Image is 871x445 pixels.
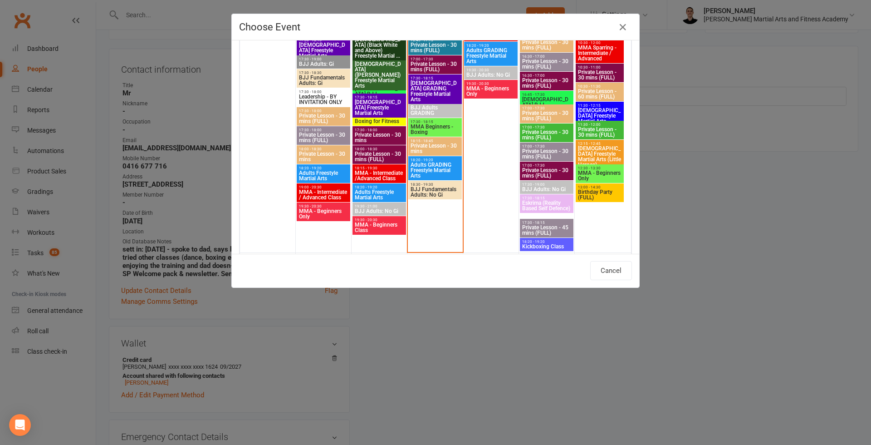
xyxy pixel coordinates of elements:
[298,71,348,75] span: 17:30 - 18:30
[522,125,572,129] span: 17:00 - 17:30
[298,90,348,94] span: 17:30 - 18:00
[410,187,460,198] span: BJJ Fundamentals Adults: No Gi
[354,86,404,97] span: [DEMOGRAPHIC_DATA] BJJ
[298,109,348,113] span: 17:30 - 18:00
[298,151,348,162] span: Private Lesson - 30 mins
[577,65,622,69] span: 10:30 - 11:00
[354,37,404,59] span: [DEMOGRAPHIC_DATA] (Black White and Above) Freestyle Martial ...
[577,45,622,61] span: MMA Sparring - Intermediate / Advanced
[577,170,622,181] span: MMA - Beginners Only
[354,119,404,124] span: Boxing for Fitness
[298,189,348,200] span: MMA - Intermediate / Advanced Class
[410,124,460,135] span: MMA Beginners - Boxing
[298,57,348,61] span: 17:30 - 19:00
[298,185,348,189] span: 19:00 - 20:30
[298,132,348,143] span: Private Lesson - 30 mins (FULL)
[410,57,460,61] span: 17:00 - 17:30
[298,204,348,208] span: 19:30 - 20:30
[354,204,404,208] span: 19:30 - 21:00
[522,97,572,108] span: [DEMOGRAPHIC_DATA] BJJ
[522,187,572,192] span: BJJ Adults: No Gi
[466,44,516,48] span: 18:20 - 19:20
[577,41,622,45] span: 10:30 - 12:00
[577,69,622,80] span: Private Lesson - 30 mins (FULL)
[354,128,404,132] span: 17:30 - 18:00
[410,158,460,162] span: 18:20 - 19:20
[466,82,516,86] span: 19:30 - 20:30
[522,225,572,236] span: Private Lesson - 45 mins (FULL)
[522,106,572,110] span: 17:00 - 17:30
[298,208,348,219] span: MMA - Beginners Only
[577,104,622,108] span: 11:30 - 12:15
[298,61,348,67] span: BJJ Adults: Gi
[466,86,516,97] span: MMA - Beginners Only
[410,143,460,154] span: Private Lesson - 30 mins
[577,123,622,127] span: 11:30 - 12:00
[522,163,572,168] span: 17:00 - 17:30
[522,59,572,69] span: Private Lesson - 30 mins (FULL)
[577,84,622,89] span: 10:30 - 11:30
[522,144,572,148] span: 17:00 - 17:30
[577,185,622,189] span: 13:00 - 14:30
[522,129,572,140] span: Private Lesson - 30 mins (FULL)
[522,54,572,59] span: 16:30 - 17:00
[616,20,630,35] button: Close
[522,93,572,97] span: 16:45 - 17:30
[335,253,351,268] div: 22
[466,48,516,64] span: Adults GRADING Freestyle Martial Arts
[446,253,463,268] div: 24
[354,208,404,214] span: BJJ Adults: No Gi
[577,142,622,146] span: 12:15 - 12:45
[522,240,572,244] span: 18:20 - 19:20
[354,147,404,151] span: 18:00 - 18:30
[577,189,622,200] span: Birthday Party (FULL)
[298,166,348,170] span: 18:20 - 19:20
[577,146,622,168] span: [DEMOGRAPHIC_DATA] Freestyle Martial Arts (Little Heroes)
[298,170,348,181] span: Adults Freestyle Martial Arts
[298,128,348,132] span: 17:30 - 18:00
[354,166,404,170] span: 18:15 - 19:30
[298,75,348,86] span: BJJ Fundamentals Adults: Gi
[410,120,460,124] span: 17:30 - 18:15
[410,80,460,102] span: [DEMOGRAPHIC_DATA] GRADING Freestyle Martial Arts
[410,105,460,116] span: BJJ Adults GRADING
[522,40,572,50] span: Private Lesson - 30 mins (FULL)
[522,168,572,178] span: Private Lesson - 30 mins (FULL)
[410,42,460,53] span: Private Lesson - 30 mins (FULL)
[354,170,404,181] span: MMA - Intermediate /Advanced Class
[354,189,404,200] span: Adults Freestyle Martial Arts
[354,218,404,222] span: 19:30 - 20:30
[354,99,404,116] span: [DEMOGRAPHIC_DATA] Freestyle Martial Arts
[298,113,348,124] span: Private Lesson - 30 mins (FULL)
[9,414,31,436] div: Open Intercom Messenger
[466,68,516,72] span: 19:30 - 20:30
[522,78,572,89] span: Private Lesson - 30 mins (FULL)
[558,253,574,268] div: 26
[298,94,348,105] span: Leadership - BY INVITATION ONLY
[298,42,348,59] span: [DEMOGRAPHIC_DATA] Freestyle Martial Arts
[410,139,460,143] span: 18:15 - 18:45
[354,61,404,89] span: [DEMOGRAPHIC_DATA] ([PERSON_NAME]) Freestyle Martial Arts
[391,253,407,268] div: 23
[354,95,404,99] span: 17:30 - 18:15
[410,61,460,72] span: Private Lesson - 30 mins (FULL)
[522,110,572,121] span: Private Lesson - 30 mins (FULL)
[522,244,572,249] span: Kickboxing Class
[354,222,404,233] span: MMA - Beginners Class
[502,253,519,268] div: 25
[354,132,404,143] span: Private Lesson - 30 mins
[522,74,572,78] span: 16:30 - 17:00
[522,196,572,200] span: 17:30 - 18:15
[590,261,632,280] button: Cancel
[239,21,632,33] h4: Choose Event
[354,185,404,189] span: 18:20 - 19:20
[279,253,295,268] div: 21
[410,162,460,178] span: Adults GRADING Freestyle Martial Arts
[466,72,516,78] span: BJJ Adults: No Gi
[410,183,460,187] span: 18:30 - 19:30
[577,127,622,138] span: Private Lesson - 30 mins (FULL)
[522,148,572,159] span: Private Lesson - 30 mins (FULL)
[354,151,404,162] span: Private Lesson - 30 mins (FULL)
[577,89,622,99] span: Private Lesson - 60 mins (FULL)
[615,253,631,268] div: 27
